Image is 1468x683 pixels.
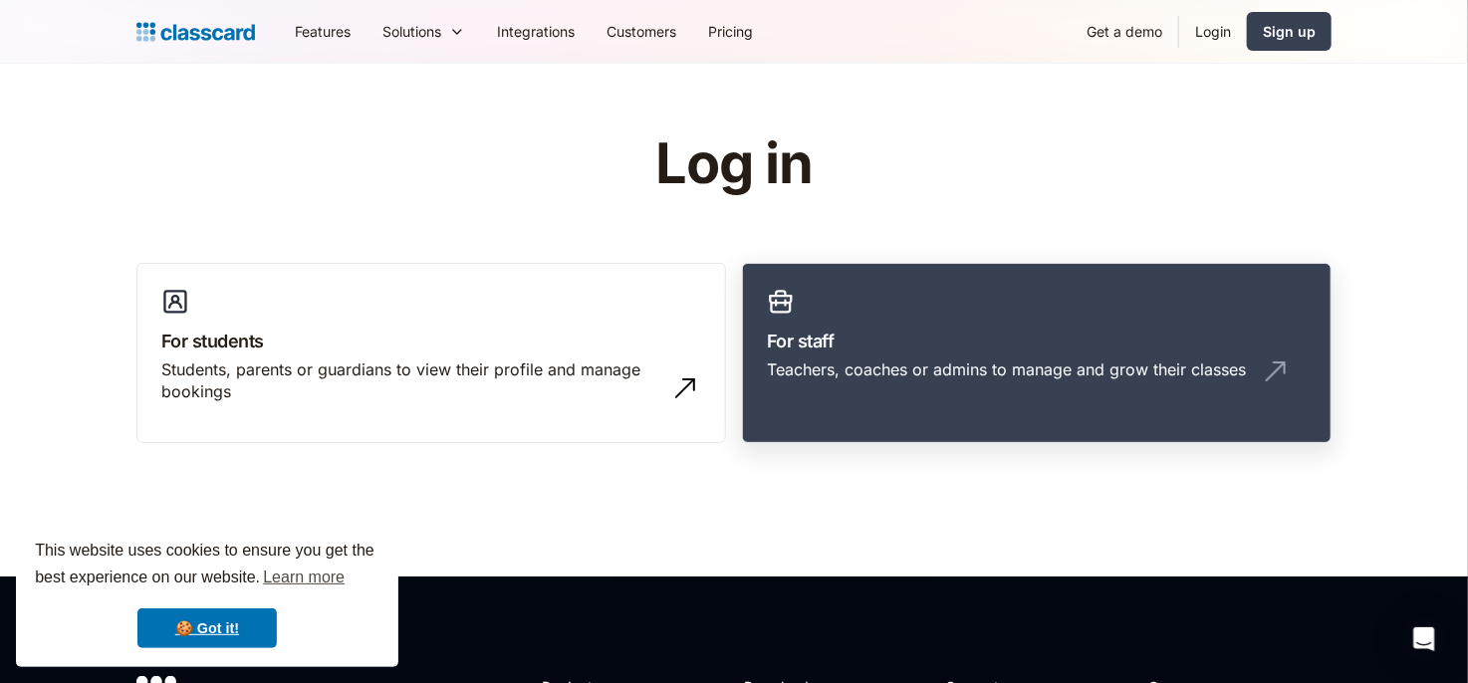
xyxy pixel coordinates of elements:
a: For staffTeachers, coaches or admins to manage and grow their classes [742,263,1332,444]
div: Students, parents or guardians to view their profile and manage bookings [161,358,661,403]
a: Login [1179,9,1247,54]
span: This website uses cookies to ensure you get the best experience on our website. [35,539,379,592]
a: dismiss cookie message [137,608,277,648]
div: cookieconsent [16,520,398,667]
a: home [136,18,255,46]
a: Pricing [692,9,769,54]
a: Integrations [481,9,591,54]
h1: Log in [418,133,1051,195]
div: Solutions [367,9,481,54]
div: Sign up [1263,21,1316,42]
a: learn more about cookies [260,563,348,592]
h3: For students [161,328,701,354]
div: Open Intercom Messenger [1400,615,1448,663]
div: Teachers, coaches or admins to manage and grow their classes [767,358,1246,380]
h3: For staff [767,328,1307,354]
div: Solutions [382,21,441,42]
a: Sign up [1247,12,1332,51]
a: Features [279,9,367,54]
a: Get a demo [1071,9,1178,54]
a: Customers [591,9,692,54]
a: For studentsStudents, parents or guardians to view their profile and manage bookings [136,263,726,444]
